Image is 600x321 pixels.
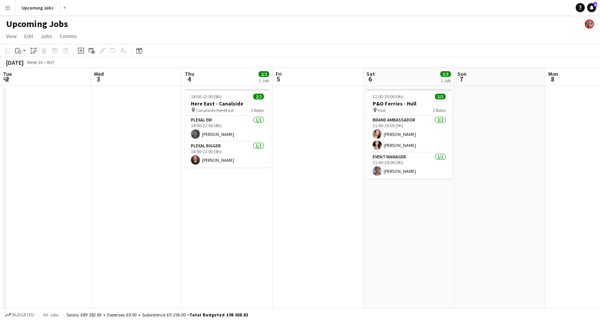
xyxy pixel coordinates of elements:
span: 2 [594,2,597,7]
a: 2 [587,3,596,12]
div: 1 Job [259,78,269,83]
a: Comms [57,31,80,41]
app-user-avatar: Jade Beasley [585,19,594,29]
div: 1 Job [441,78,451,83]
span: 5 [275,75,282,83]
h3: P&O Ferries - Hull [367,100,452,107]
span: 7 [456,75,467,83]
app-card-role: Event Manager1/111:00-20:00 (9h)[PERSON_NAME] [367,153,452,179]
span: 3 [93,75,104,83]
span: 2/2 [259,71,269,77]
span: View [6,33,17,40]
span: 2 [2,75,12,83]
app-card-role: Brand Ambassador2/211:00-20:00 (9h)[PERSON_NAME][PERSON_NAME] [367,116,452,153]
span: Week 36 [25,59,44,65]
div: BST [47,59,55,65]
span: Tue [3,70,12,77]
a: View [3,31,20,41]
span: 2/2 [253,94,264,99]
span: Mon [548,70,558,77]
span: Sun [457,70,467,77]
span: 8 [547,75,558,83]
span: Thu [185,70,194,77]
span: 2 Roles [251,107,264,113]
app-job-card: 14:00-22:00 (8h)2/2Here East - Canalside Canalside HereEast2 RolesPlexal EM1/114:00-22:00 (8h)[PE... [185,89,270,168]
div: [DATE] [6,59,24,66]
a: Jobs [38,31,55,41]
span: All jobs [42,312,60,318]
app-job-card: 11:00-20:00 (9h)3/3P&O Ferries - Hull Hull2 RolesBrand Ambassador2/211:00-20:00 (9h)[PERSON_NAME]... [367,89,452,179]
app-card-role: Plexal Rigger1/114:00-22:00 (8h)[PERSON_NAME] [185,142,270,168]
span: Canalside HereEast [196,107,234,113]
a: Edit [21,31,36,41]
span: Fri [276,70,282,77]
div: Salary £89 382.83 + Expenses £0.00 + Subsistence £9 256.00 = [67,312,248,318]
span: Wed [94,70,104,77]
h3: Here East - Canalside [185,100,270,107]
span: 2 Roles [433,107,446,113]
span: 11:00-20:00 (9h) [373,94,403,99]
span: Hull [378,107,386,113]
span: 6 [365,75,375,83]
button: Upcoming Jobs [16,0,60,15]
span: Jobs [41,33,52,40]
span: 4 [184,75,194,83]
span: 3/3 [435,94,446,99]
app-card-role: Plexal EM1/114:00-22:00 (8h)[PERSON_NAME] [185,116,270,142]
span: Budgeted [12,312,34,318]
h1: Upcoming Jobs [6,18,68,30]
span: Edit [24,33,33,40]
span: 14:00-22:00 (8h) [191,94,222,99]
button: Budgeted [4,311,35,319]
span: Total Budgeted £98 638.83 [189,312,248,318]
span: 3/3 [440,71,451,77]
span: Sat [367,70,375,77]
span: Comms [60,33,77,40]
